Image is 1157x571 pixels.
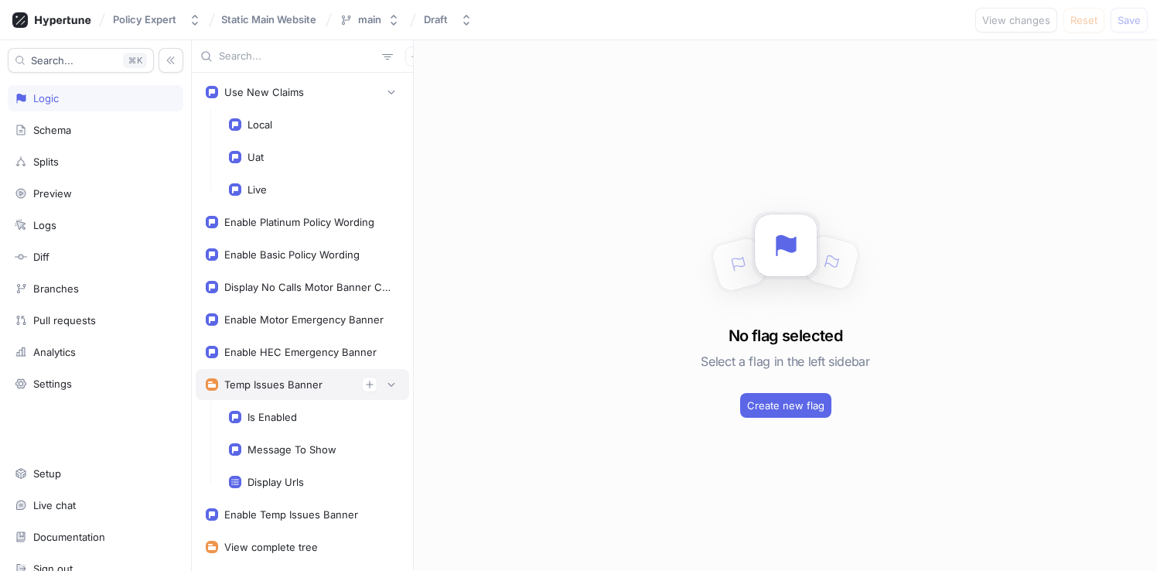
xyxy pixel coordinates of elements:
div: Enable Basic Policy Wording [224,248,360,261]
div: Display Urls [247,476,304,488]
button: Search...K [8,48,154,73]
div: Settings [33,378,72,390]
div: Diff [33,251,49,263]
input: Search... [219,49,376,64]
a: Documentation [8,524,183,550]
div: Live chat [33,499,76,511]
h3: No flag selected [729,324,842,347]
span: Save [1118,15,1141,25]
div: Draft [424,13,448,26]
div: Pull requests [33,314,96,327]
div: Is Enabled [247,411,297,423]
h5: Select a flag in the left sidebar [701,347,869,375]
div: Message To Show [247,443,336,456]
button: Draft [418,7,479,32]
div: Enable Temp Issues Banner [224,508,358,521]
div: main [358,13,381,26]
button: main [333,7,406,32]
div: Schema [33,124,71,136]
div: Local [247,118,272,131]
div: Analytics [33,346,76,358]
span: Search... [31,56,73,65]
div: Splits [33,156,59,168]
div: Policy Expert [113,13,176,26]
div: Temp Issues Banner [224,378,323,391]
span: Static Main Website [221,14,316,25]
div: Logic [33,92,59,104]
div: Use New Claims [224,86,304,98]
div: Enable Platinum Policy Wording [224,216,374,228]
div: Preview [33,187,72,200]
button: Create new flag [740,393,831,418]
span: Reset [1070,15,1097,25]
div: Enable Motor Emergency Banner [224,313,384,326]
div: Documentation [33,531,105,543]
div: Enable HEC Emergency Banner [224,346,377,358]
div: Live [247,183,267,196]
div: Display No Calls Motor Banner Content [224,281,393,293]
button: Policy Expert [107,7,207,32]
button: Save [1111,8,1148,32]
div: Branches [33,282,79,295]
button: View changes [975,8,1057,32]
div: K [123,53,147,68]
div: View complete tree [224,541,318,553]
span: Create new flag [747,401,824,410]
div: Uat [247,151,264,163]
div: Logs [33,219,56,231]
button: Reset [1063,8,1104,32]
span: View changes [982,15,1050,25]
div: Setup [33,467,61,480]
